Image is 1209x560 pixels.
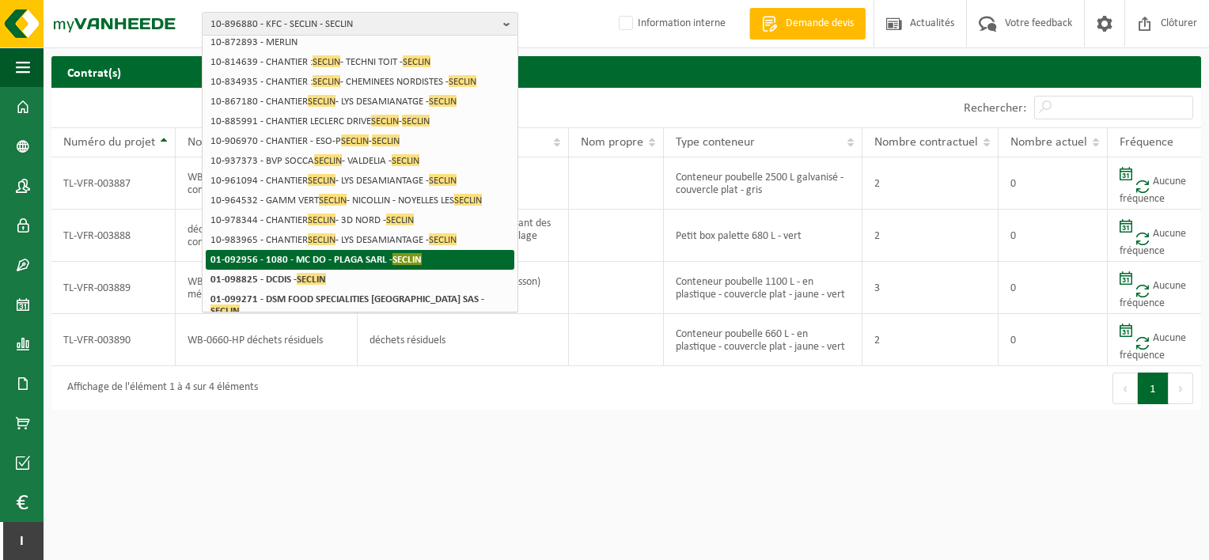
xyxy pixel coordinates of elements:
li: 10-834935 - CHANTIER : - CHEMINEES NORDISTES - [206,72,514,92]
li: 10-964532 - GAMM VERT - NICOLLIN - NOYELLES LES [206,191,514,210]
span: Nombre contractuel [874,136,978,149]
td: 0 [999,314,1108,366]
li: 10-983965 - CHANTIER - LYS DESAMIANTAGE - [206,230,514,250]
li: 10-885991 - CHANTIER LECLERC DRIVE - [206,112,514,131]
td: Conteneur poubelle 660 L - en plastique - couvercle plat - jaune - vert [664,314,862,366]
button: 10-896880 - KFC - SECLIN - SECLIN [202,12,518,36]
div: Affichage de l'élément 1 à 4 sur 4 éléments [59,374,258,403]
strong: 01-099271 - DSM FOOD SPECIALITIES [GEOGRAPHIC_DATA] SAS - [210,294,484,316]
span: SECLIN [429,233,457,245]
td: 3 [862,262,999,314]
span: SECLIN [402,115,430,127]
span: Nom du projet [188,136,262,149]
td: TL-VFR-003888 [51,210,176,262]
button: 1 [1138,373,1169,404]
li: 10-906970 - CHANTIER - ESO-P - [206,131,514,151]
td: Aucune fréquence [1108,157,1201,210]
li: 10-867180 - CHANTIER - LYS DESAMIANATGE - [206,92,514,112]
li: 10-814639 - CHANTIER : - TECHNI TOIT - [206,52,514,72]
span: SECLIN [313,55,340,67]
td: déchet alimentaire, cat 3, contenant des produits d'origine [176,210,357,262]
span: 10-896880 - KFC - SECLIN - SECLIN [210,13,497,36]
td: TL-VFR-003887 [51,157,176,210]
span: SECLIN [392,154,419,166]
span: Fréquence [1120,136,1173,149]
td: Conteneur poubelle 1100 L - en plastique - couvercle plat - jaune - vert [664,262,862,314]
strong: 01-098825 - DCDIS - [210,273,326,285]
td: Petit box palette 680 L - vert [664,210,862,262]
td: 2 [862,210,999,262]
span: SECLIN [341,134,369,146]
td: Aucune fréquence [1108,210,1201,262]
td: 2 [862,314,999,366]
span: SECLIN [429,174,457,186]
li: 10-961094 - CHANTIER - LYS DESAMIANTAGE - [206,171,514,191]
td: 0 [999,262,1108,314]
span: SECLIN [314,154,342,166]
span: SECLIN [210,305,240,316]
td: WB-0660-HP déchets résiduels [176,314,357,366]
span: SECLIN [308,95,335,107]
span: SECLIN [297,273,326,285]
span: SECLIN [449,75,476,87]
td: TL-VFR-003889 [51,262,176,314]
li: 10-872893 - MERLIN [206,32,514,52]
span: SECLIN [308,214,335,225]
label: Information interne [616,12,726,36]
span: SECLIN [371,115,399,127]
label: Rechercher: [964,102,1026,115]
button: Next [1169,373,1193,404]
li: 10-978344 - CHANTIER - 3D NORD - [206,210,514,230]
span: SECLIN [454,194,482,206]
span: SECLIN [372,134,400,146]
span: SECLIN [392,253,422,265]
li: 10-937373 - BVP SOCCA - VALDELIA - [206,151,514,171]
span: Numéro du projet [63,136,155,149]
span: SECLIN [313,75,340,87]
td: 2 [862,157,999,210]
td: 0 [999,157,1108,210]
span: SECLIN [403,55,430,67]
strong: 01-092956 - 1080 - MC DO - PLAGA SARL - [210,253,422,265]
td: Aucune fréquence [1108,262,1201,314]
td: TL-VFR-003890 [51,314,176,366]
td: WB-2500-GA carton et papier, non-conditionné (industriel) [176,157,357,210]
span: SECLIN [429,95,457,107]
span: SECLIN [386,214,414,225]
h2: Contrat(s) [51,56,1201,87]
td: Conteneur poubelle 2500 L galvanisé - couvercle plat - gris [664,157,862,210]
span: Type conteneur [676,136,755,149]
span: SECLIN [308,174,335,186]
td: 0 [999,210,1108,262]
span: Demande devis [782,16,858,32]
td: Aucune fréquence [1108,314,1201,366]
span: SECLIN [308,233,335,245]
span: Nombre actuel [1010,136,1087,149]
span: Nom propre [581,136,643,149]
td: WB-1100-HP PMC (plastique, métal, carton boisson) (industrie [176,262,357,314]
a: Demande devis [749,8,866,40]
td: déchets résiduels [358,314,570,366]
button: Previous [1112,373,1138,404]
span: SECLIN [319,194,347,206]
